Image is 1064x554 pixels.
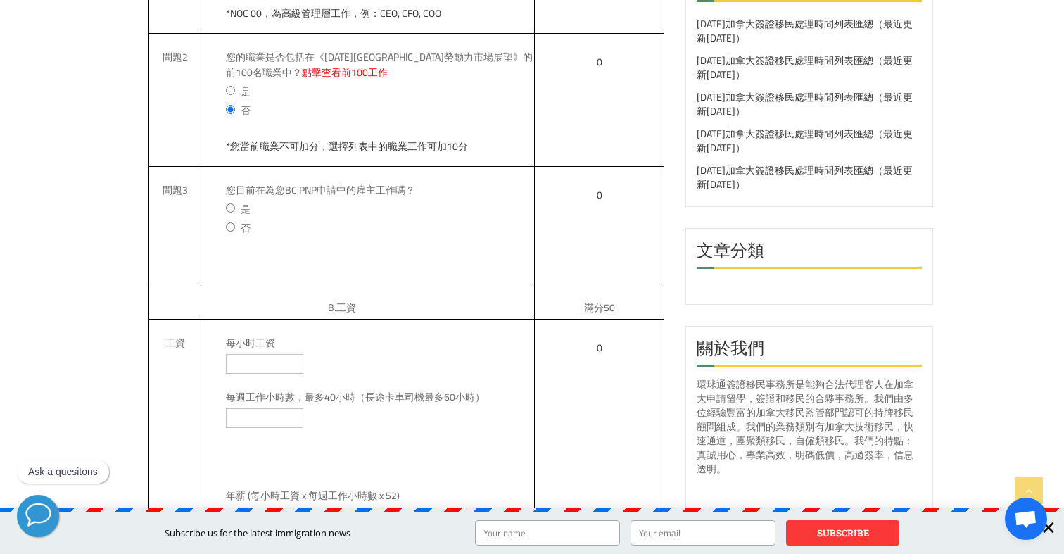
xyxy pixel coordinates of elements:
[817,527,869,539] strong: SUBSCRIBE
[302,63,388,82] a: 點擊查看前100工作
[226,105,235,114] input: 否
[226,86,235,95] input: 是
[226,203,235,213] input: 是
[241,219,251,237] span: 否
[28,466,98,478] p: Ask a quesitons
[475,520,620,546] input: Your name
[226,374,534,405] label: 每週工作小時數，最多40小時（長途卡車司機最多60小時）
[241,101,251,120] span: 否
[226,34,534,80] label: 您的職業是否包括在《[DATE][GEOGRAPHIC_DATA]勞動力市場展望》的前100名職業中？
[149,167,201,198] label: 問題3
[1015,477,1043,505] a: Go to Top
[697,239,922,269] h2: 文章分類
[165,527,350,539] span: Subscribe us for the latest immigration news
[226,222,235,232] input: 否
[697,15,913,47] a: [DATE]加拿大簽證移民處理時間列表匯總（最近更新[DATE]）
[226,320,534,351] label: 每小时工资
[631,520,775,546] input: Your email
[149,284,534,315] label: B.工資
[226,472,534,503] label: 年薪 (每小時工資 x 每週工作小時數 x 52)
[226,167,534,198] label: 您目前在為您BC PNP申請中的雇主工作嗎？
[697,377,922,490] div: 環球通簽證移民事務所是能夠合法代理客人在加拿大申請留學，簽證和移民的合夥事務所。我們由多位經驗豐富的加拿大移民監管部門認可的持牌移民顧問組成。我們的業務類別有加拿大技術移民，快速通道，團聚類移民...
[149,320,201,351] label: 工資
[697,125,913,157] a: [DATE]加拿大簽證移民處理時間列表匯總（最近更新[DATE]）
[697,88,913,120] a: [DATE]加拿大簽證移民處理時間列表匯總（最近更新[DATE]）
[535,284,664,315] label: 滿分50
[697,337,922,367] h2: 關於我們
[697,161,913,194] a: [DATE]加拿大簽證移民處理時間列表匯總（最近更新[DATE]）
[149,34,201,65] label: 問題2
[241,200,251,218] span: 是
[241,82,251,101] span: 是
[1005,498,1047,540] a: 打開聊天
[697,51,913,84] a: [DATE]加拿大簽證移民處理時間列表匯總（最近更新[DATE]）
